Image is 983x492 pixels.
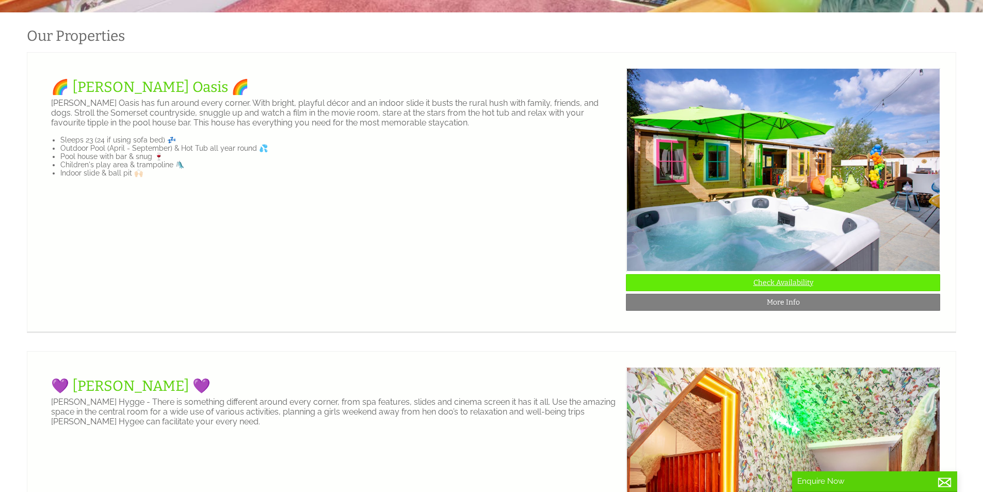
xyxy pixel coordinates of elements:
li: Sleeps 23 (24 if using sofa bed) 💤 [60,136,618,144]
p: [PERSON_NAME] Oasis has fun around every corner. With bright, playful décor and an indoor slide i... [51,98,618,128]
a: 💜 [PERSON_NAME] 💜 [51,377,211,394]
li: Indoor slide & ball pit 🙌🏻 [60,169,618,177]
li: Children's play area & trampoline 🛝 [60,161,618,169]
p: Enquire Now [797,477,952,486]
a: More Info [626,294,940,311]
p: [PERSON_NAME] Hygge - There is something different around every corner, from spa features, slides... [51,397,618,426]
a: 🌈 [PERSON_NAME] Oasis 🌈 [51,78,249,96]
img: Hot_Tub___Pool_House.original.JPG [626,68,941,272]
li: Outdoor Pool (April - September) & Hot Tub all year round 💦 [60,144,618,152]
li: Pool house with bar & snug 🍷 [60,152,618,161]
h1: Our Properties [27,27,631,44]
a: Check Availability [626,274,940,291]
